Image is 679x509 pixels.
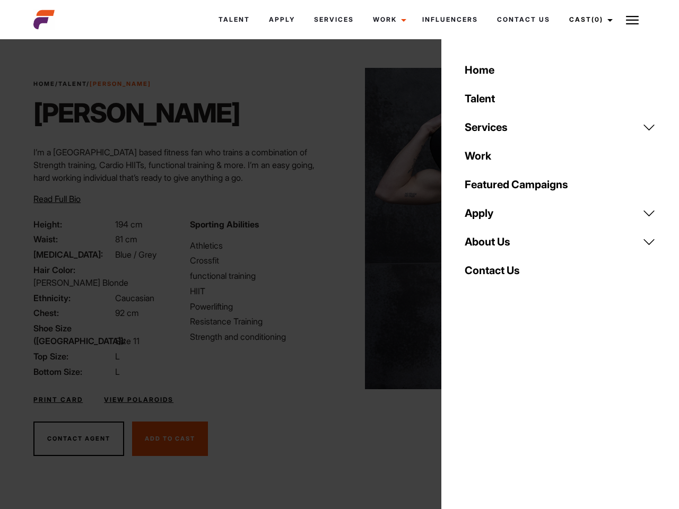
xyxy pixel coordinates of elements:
[115,336,140,346] span: Size 11
[190,300,333,313] li: Powerlifting
[115,249,156,260] span: Blue / Grey
[33,146,333,184] p: I’m a [GEOGRAPHIC_DATA] based fitness fan who trains a combination of Strength training, Cardio H...
[33,9,55,30] img: cropped-aefm-brand-fav-22-square.png
[458,227,662,256] a: About Us
[259,5,304,34] a: Apply
[104,395,173,405] a: View Polaroids
[132,422,208,457] button: Add To Cast
[33,194,81,204] span: Read Full Bio
[115,219,143,230] span: 194 cm
[115,308,139,318] span: 92 cm
[363,5,413,34] a: Work
[33,395,83,405] a: Print Card
[190,254,333,267] li: Crossfit
[560,5,619,34] a: Cast(0)
[33,80,55,87] a: Home
[33,218,113,231] span: Height:
[209,5,259,34] a: Talent
[58,80,86,87] a: Talent
[90,80,151,87] strong: [PERSON_NAME]
[190,330,333,343] li: Strength and conditioning
[33,192,81,205] button: Read Full Bio
[33,233,113,245] span: Waist:
[458,84,662,113] a: Talent
[115,293,154,303] span: Caucasian
[458,113,662,142] a: Services
[115,366,120,377] span: L
[190,285,333,297] li: HIIT
[190,269,333,282] li: functional training
[304,5,363,34] a: Services
[33,277,128,288] span: [PERSON_NAME] Blonde
[33,422,124,457] button: Contact Agent
[458,256,662,285] a: Contact Us
[190,315,333,328] li: Resistance Training
[33,248,113,261] span: [MEDICAL_DATA]:
[33,97,240,129] h1: [PERSON_NAME]
[626,14,639,27] img: Burger icon
[190,219,259,230] strong: Sporting Abilities
[458,199,662,227] a: Apply
[33,365,113,378] span: Bottom Size:
[413,5,488,34] a: Influencers
[33,264,113,276] span: Hair Color:
[145,435,195,442] span: Add To Cast
[33,322,113,347] span: Shoe Size ([GEOGRAPHIC_DATA]):
[33,306,113,319] span: Chest:
[115,234,137,244] span: 81 cm
[591,15,603,23] span: (0)
[488,5,560,34] a: Contact Us
[33,80,151,89] span: / /
[458,56,662,84] a: Home
[115,351,120,362] span: L
[458,142,662,170] a: Work
[190,239,333,252] li: Athletics
[33,292,113,304] span: Ethnicity:
[33,350,113,363] span: Top Size:
[458,170,662,199] a: Featured Campaigns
